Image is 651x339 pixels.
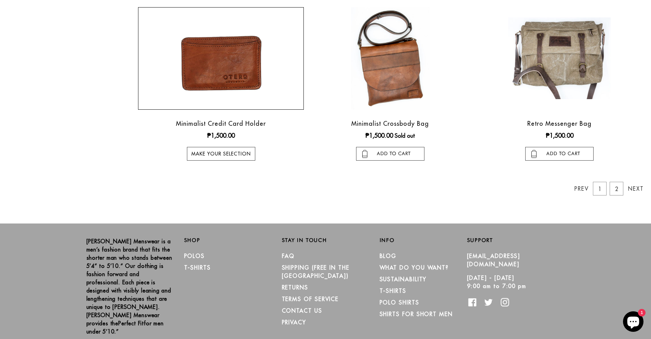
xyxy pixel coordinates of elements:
img: canvas messenger bag [508,17,611,99]
a: SHIPPING (Free in the [GEOGRAPHIC_DATA]) [282,264,350,279]
a: Retro Messenger Bag [527,120,592,127]
p: [DATE] - [DATE] 9:00 am to 7:00 pm [467,274,555,290]
ins: ₱1,500.00 [207,131,235,140]
a: 1 [593,182,607,195]
a: otero menswear minimalist crossbody leather bag [307,7,473,110]
a: 2 [610,182,623,195]
input: add to cart [525,147,594,161]
a: Minimalist Crossbody Bag [351,120,429,127]
a: Prev [574,182,588,195]
strong: Perfect Fit [118,320,144,327]
a: T-Shirts [380,287,406,294]
a: Polo Shirts [380,299,419,306]
img: otero menswear minimalist crossbody leather bag [351,7,430,110]
a: Blog [380,253,397,259]
a: [EMAIL_ADDRESS][DOMAIN_NAME] [467,253,520,268]
a: canvas messenger bag [477,17,642,99]
a: Sustainability [380,276,427,283]
a: PRIVACY [282,319,306,326]
a: What Do You Want? [380,264,449,271]
p: [PERSON_NAME] Menswear is a men’s fashion brand that fits the shorter man who stands between 5’4”... [86,237,174,336]
a: CONTACT US [282,307,322,314]
h2: Stay in Touch [282,237,369,243]
input: add to cart [356,147,424,161]
a: Minimalist Credit Card Holder [176,120,266,127]
a: FAQ [282,253,295,259]
h2: Shop [184,237,272,243]
ins: ₱1,500.00 [546,131,573,140]
span: Sold out [395,132,415,139]
h2: Support [467,237,565,243]
h2: Info [380,237,467,243]
a: T-Shirts [184,264,211,271]
a: Next [628,182,642,195]
ins: ₱1,500.00 [365,131,393,140]
img: Minimalist Credit Card Holder [170,7,272,110]
a: Shirts for Short Men [380,311,453,317]
a: Make your selection [187,147,255,161]
a: RETURNS [282,284,308,291]
a: Polos [184,253,205,259]
a: TERMS OF SERVICE [282,296,339,302]
a: Minimalist Credit Card Holder [138,7,304,110]
inbox-online-store-chat: Shopify online store chat [621,311,646,334]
